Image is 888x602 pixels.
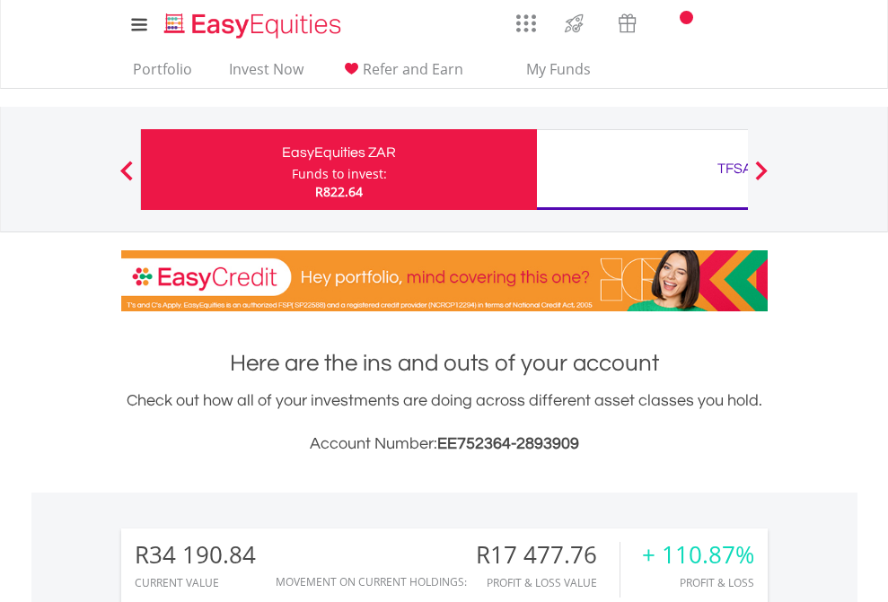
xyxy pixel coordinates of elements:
img: grid-menu-icon.svg [516,13,536,33]
a: FAQ's and Support [699,4,745,40]
div: EasyEquities ZAR [152,140,526,165]
div: + 110.87% [642,542,754,568]
div: Movement on Current Holdings: [276,576,467,588]
div: R17 477.76 [476,542,620,568]
div: CURRENT VALUE [135,577,256,589]
a: Notifications [654,4,699,40]
a: Vouchers [601,4,654,38]
a: Home page [157,4,348,40]
span: Refer and Earn [363,59,463,79]
a: Portfolio [126,60,199,88]
div: Profit & Loss Value [476,577,620,589]
a: Invest Now [222,60,311,88]
a: My Profile [745,4,791,44]
div: Funds to invest: [292,165,387,183]
div: Profit & Loss [642,577,754,589]
h1: Here are the ins and outs of your account [121,347,768,380]
button: Previous [109,170,145,188]
img: thrive-v2.svg [559,9,589,38]
button: Next [743,170,779,188]
div: Check out how all of your investments are doing across different asset classes you hold. [121,388,768,457]
div: R34 190.84 [135,542,256,568]
h3: Account Number: [121,432,768,457]
a: Refer and Earn [333,60,470,88]
img: vouchers-v2.svg [612,9,642,38]
img: EasyEquities_Logo.png [161,11,348,40]
span: My Funds [500,57,618,81]
span: R822.64 [315,183,363,200]
img: EasyCredit Promotion Banner [121,250,768,311]
span: EE752364-2893909 [437,435,579,452]
a: AppsGrid [505,4,548,33]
